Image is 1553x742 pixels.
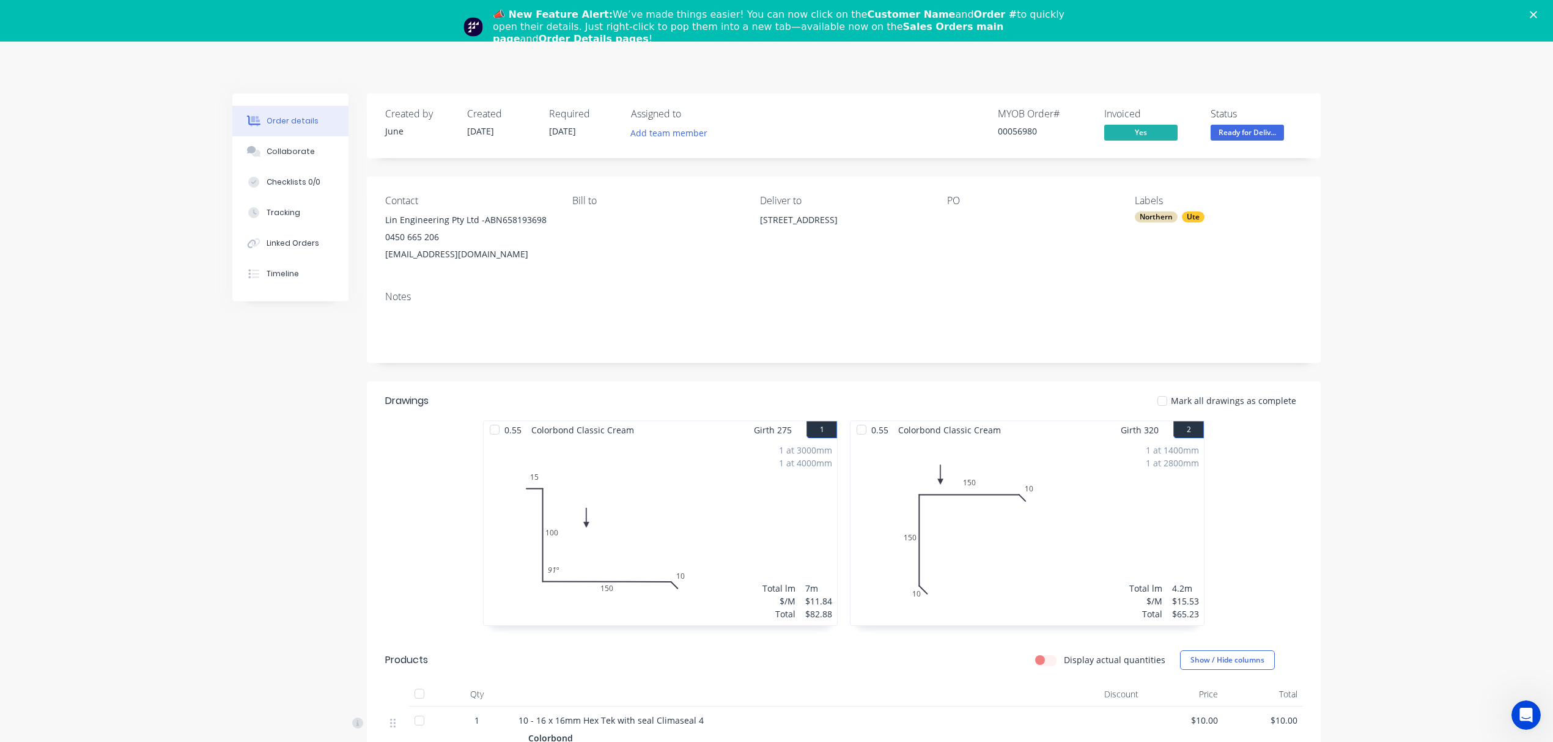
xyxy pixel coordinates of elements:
div: Tracking [267,207,300,218]
button: Show / Hide columns [1180,650,1275,670]
div: $65.23 [1172,608,1199,620]
span: 0.55 [500,421,526,439]
div: Lin Engineering Pty Ltd -ABN6581936980450 665 206[EMAIL_ADDRESS][DOMAIN_NAME] [385,211,553,263]
span: Girth 320 [1121,421,1159,439]
b: 📣 New Feature Alert: [493,9,613,20]
span: Ready for Deliv... [1211,125,1284,140]
button: 2 [1173,421,1204,438]
div: [EMAIL_ADDRESS][DOMAIN_NAME] [385,246,553,263]
div: Lin Engineering Pty Ltd -ABN658193698 [385,211,553,229]
div: [STREET_ADDRESS] [760,211,928,251]
div: Discount [1064,682,1143,707]
button: Ready for Deliv... [1211,125,1284,143]
div: 0450 665 206 [385,229,553,246]
div: $/M [762,595,795,608]
div: Labels [1135,195,1302,207]
div: PO [947,195,1115,207]
iframe: Intercom live chat [1511,700,1541,730]
div: Bill to [572,195,740,207]
b: Order # [974,9,1017,20]
div: Linked Orders [267,238,319,249]
div: Assigned to [631,108,753,120]
div: Deliver to [760,195,928,207]
span: 1 [474,714,479,727]
button: Collaborate [232,136,349,167]
div: Price [1143,682,1223,707]
div: $15.53 [1172,595,1199,608]
div: Ute [1182,211,1204,222]
span: [DATE] [467,125,494,137]
div: 1 at 1400mm [1146,444,1199,457]
div: Created by [385,108,452,120]
div: 00056980 [998,125,1090,138]
b: Sales Orders main page [493,21,1003,45]
span: $10.00 [1148,714,1218,727]
div: Total [1129,608,1162,620]
div: Total lm [762,582,795,595]
div: Drawings [385,394,429,408]
div: 1 at 2800mm [1146,457,1199,469]
div: Products [385,653,428,667]
div: 1 at 3000mm [779,444,832,457]
div: 7m [805,582,832,595]
div: Invoiced [1104,108,1196,120]
div: Northern [1135,211,1178,222]
button: Add team member [631,125,714,141]
span: [DATE] [549,125,576,137]
div: [STREET_ADDRESS] [760,211,928,229]
button: Add team member [624,125,714,141]
button: 1 [806,421,837,438]
span: Girth 275 [754,421,792,439]
div: Qty [440,682,514,707]
div: 4.2m [1172,582,1199,595]
div: We’ve made things easier! You can now click on the and to quickly open their details. Just right-... [493,9,1070,45]
span: Colorbond Classic Cream [526,421,639,439]
button: Order details [232,106,349,136]
span: $10.00 [1228,714,1297,727]
div: Status [1211,108,1302,120]
div: Order details [267,116,319,127]
div: Collaborate [267,146,315,157]
div: Total [762,608,795,620]
button: Timeline [232,259,349,289]
div: $11.84 [805,595,832,608]
div: Notes [385,291,1302,303]
div: 0151001501091º1 at 3000mm1 at 4000mmTotal lm$/MTotal7m$11.84$82.88 [484,439,837,625]
div: MYOB Order # [998,108,1090,120]
div: Timeline [267,268,299,279]
div: $82.88 [805,608,832,620]
img: Profile image for Team [463,17,483,37]
b: Customer Name [867,9,955,20]
div: 010150150101 at 1400mm1 at 2800mmTotal lm$/MTotal4.2m$15.53$65.23 [850,439,1204,625]
div: Contact [385,195,553,207]
div: June [385,125,452,138]
div: 1 at 4000mm [779,457,832,469]
div: Created [467,108,534,120]
span: Colorbond Classic Cream [893,421,1006,439]
div: $/M [1129,595,1162,608]
button: Checklists 0/0 [232,167,349,197]
button: Tracking [232,197,349,228]
span: 0.55 [866,421,893,439]
div: Total lm [1129,582,1162,595]
div: Close [1530,11,1542,18]
span: Yes [1104,125,1178,140]
label: Display actual quantities [1064,653,1165,666]
span: Mark all drawings as complete [1171,394,1296,407]
b: Order Details pages [539,33,649,45]
span: 10 - 16 x 16mm Hex Tek with seal Climaseal 4 [518,714,704,726]
div: Required [549,108,616,120]
div: Checklists 0/0 [267,177,320,188]
div: Total [1223,682,1302,707]
button: Linked Orders [232,228,349,259]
